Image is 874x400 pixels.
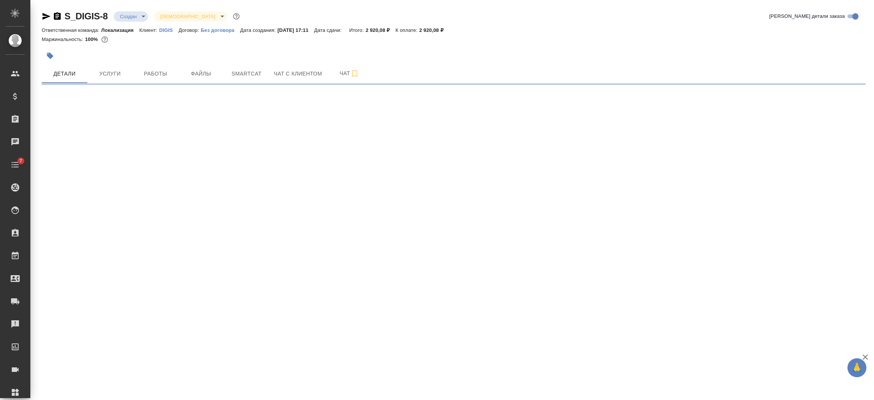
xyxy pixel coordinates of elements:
[139,27,159,33] p: Клиент:
[850,360,863,376] span: 🙏
[349,27,365,33] p: Итого:
[42,47,58,64] button: Добавить тэг
[158,13,217,20] button: [DEMOGRAPHIC_DATA]
[137,69,174,79] span: Работы
[42,12,51,21] button: Скопировать ссылку для ЯМессенджера
[64,11,108,21] a: S_DIGIS-8
[154,11,226,22] div: Создан
[769,13,845,20] span: [PERSON_NAME] детали заказа
[15,157,27,165] span: 7
[847,358,866,377] button: 🙏
[159,27,179,33] a: DIGIS
[118,13,139,20] button: Создан
[228,69,265,79] span: Smartcat
[183,69,219,79] span: Файлы
[314,27,343,33] p: Дата сдачи:
[179,27,201,33] p: Договор:
[92,69,128,79] span: Услуги
[100,35,110,44] button: 0.00 RUB;
[42,27,101,33] p: Ответственная команда:
[395,27,419,33] p: К оплате:
[42,36,85,42] p: Маржинальность:
[350,69,359,78] svg: Подписаться
[85,36,100,42] p: 100%
[366,27,396,33] p: 2 920,08 ₽
[274,69,322,79] span: Чат с клиентом
[2,155,28,174] a: 7
[231,11,241,21] button: Доп статусы указывают на важность/срочность заказа
[331,69,368,78] span: Чат
[240,27,277,33] p: Дата создания:
[114,11,148,22] div: Создан
[201,27,240,33] a: Без договора
[101,27,140,33] p: Локализация
[277,27,314,33] p: [DATE] 17:11
[53,12,62,21] button: Скопировать ссылку
[419,27,449,33] p: 2 920,08 ₽
[46,69,83,79] span: Детали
